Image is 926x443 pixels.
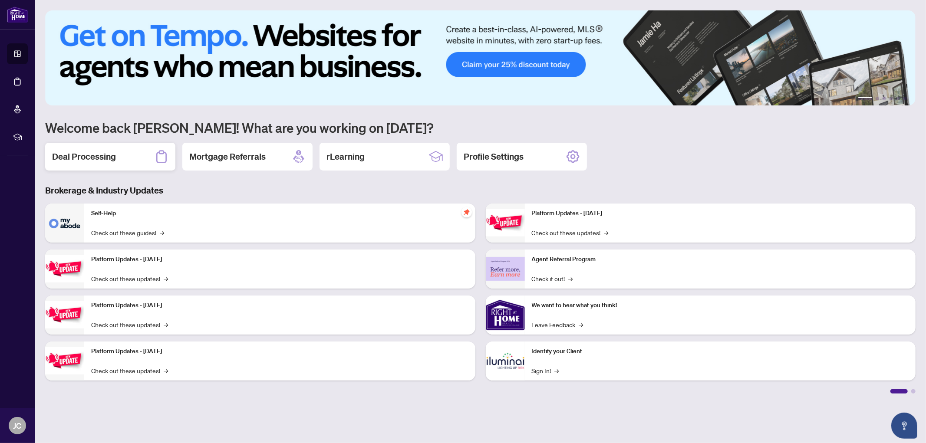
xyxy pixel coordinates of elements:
button: 1 [858,97,872,100]
p: Identify your Client [532,347,909,356]
img: Platform Updates - June 23, 2025 [486,209,525,236]
button: 6 [903,97,907,100]
h1: Welcome back [PERSON_NAME]! What are you working on [DATE]? [45,119,916,136]
span: → [604,228,609,237]
img: Slide 0 [45,10,916,105]
span: → [164,366,168,375]
button: Open asap [891,413,917,439]
a: Check out these updates!→ [91,274,168,283]
p: Agent Referral Program [532,255,909,264]
span: → [555,366,559,375]
img: logo [7,7,28,23]
span: → [164,320,168,329]
span: pushpin [461,207,472,217]
button: 4 [890,97,893,100]
a: Leave Feedback→ [532,320,583,329]
span: → [579,320,583,329]
span: → [160,228,164,237]
h3: Brokerage & Industry Updates [45,184,916,197]
h2: Profile Settings [464,151,524,163]
p: Self-Help [91,209,468,218]
p: Platform Updates - [DATE] [91,347,468,356]
img: We want to hear what you think! [486,295,525,335]
button: 3 [883,97,886,100]
a: Sign In!→ [532,366,559,375]
img: Platform Updates - July 8, 2025 [45,347,84,374]
span: JC [13,420,22,432]
a: Check it out!→ [532,274,573,283]
a: Check out these updates!→ [91,366,168,375]
img: Platform Updates - September 16, 2025 [45,255,84,282]
button: 5 [896,97,900,100]
h2: rLearning [326,151,365,163]
p: Platform Updates - [DATE] [532,209,909,218]
h2: Deal Processing [52,151,116,163]
span: → [569,274,573,283]
img: Agent Referral Program [486,257,525,281]
p: Platform Updates - [DATE] [91,255,468,264]
h2: Mortgage Referrals [189,151,266,163]
a: Check out these updates!→ [91,320,168,329]
p: We want to hear what you think! [532,301,909,310]
p: Platform Updates - [DATE] [91,301,468,310]
span: → [164,274,168,283]
button: 2 [876,97,879,100]
a: Check out these updates!→ [532,228,609,237]
img: Platform Updates - July 21, 2025 [45,301,84,328]
img: Self-Help [45,203,84,243]
img: Identify your Client [486,341,525,381]
a: Check out these guides!→ [91,228,164,237]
